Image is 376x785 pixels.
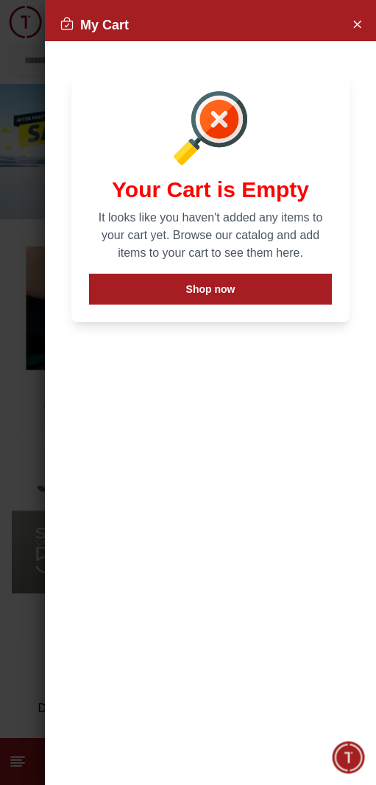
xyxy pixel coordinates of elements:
[345,12,369,35] button: Close Account
[60,15,129,35] h2: My Cart
[89,177,332,203] h1: Your Cart is Empty
[89,274,332,305] button: Shop now
[89,209,332,262] p: It looks like you haven't added any items to your cart yet. Browse our catalog and add items to y...
[333,742,365,774] div: Chat Widget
